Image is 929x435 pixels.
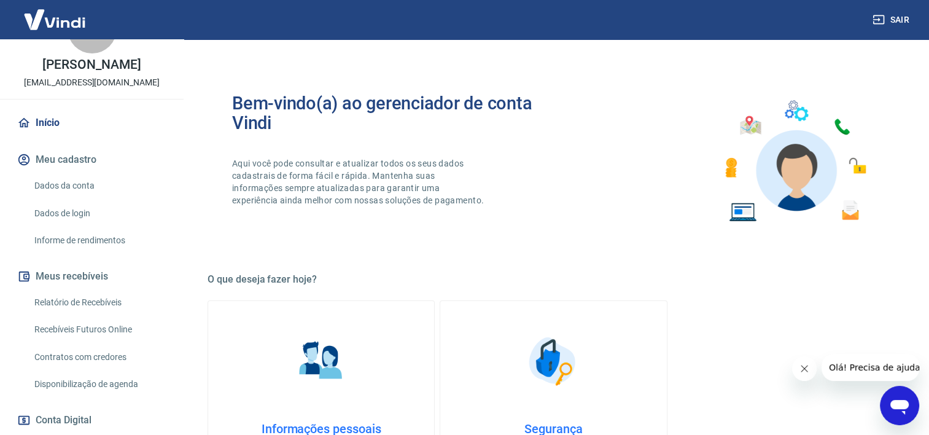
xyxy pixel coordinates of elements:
[29,317,169,342] a: Recebíveis Futuros Online
[29,372,169,397] a: Disponibilização de agenda
[523,331,584,392] img: Segurança
[792,356,817,381] iframe: Fechar mensagem
[7,9,103,18] span: Olá! Precisa de ajuda?
[870,9,914,31] button: Sair
[29,345,169,370] a: Contratos com credores
[714,93,875,229] img: Imagem de um avatar masculino com diversos icones exemplificando as funcionalidades do gerenciado...
[29,228,169,253] a: Informe de rendimentos
[15,146,169,173] button: Meu cadastro
[880,386,919,425] iframe: Botão para abrir a janela de mensagens
[24,76,160,89] p: [EMAIL_ADDRESS][DOMAIN_NAME]
[42,58,141,71] p: [PERSON_NAME]
[15,109,169,136] a: Início
[232,157,486,206] p: Aqui você pode consultar e atualizar todos os seus dados cadastrais de forma fácil e rápida. Mant...
[822,354,919,381] iframe: Mensagem da empresa
[15,263,169,290] button: Meus recebíveis
[29,201,169,226] a: Dados de login
[29,173,169,198] a: Dados da conta
[15,1,95,38] img: Vindi
[29,290,169,315] a: Relatório de Recebíveis
[290,331,352,392] img: Informações pessoais
[208,273,900,286] h5: O que deseja fazer hoje?
[232,93,554,133] h2: Bem-vindo(a) ao gerenciador de conta Vindi
[15,407,169,434] button: Conta Digital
